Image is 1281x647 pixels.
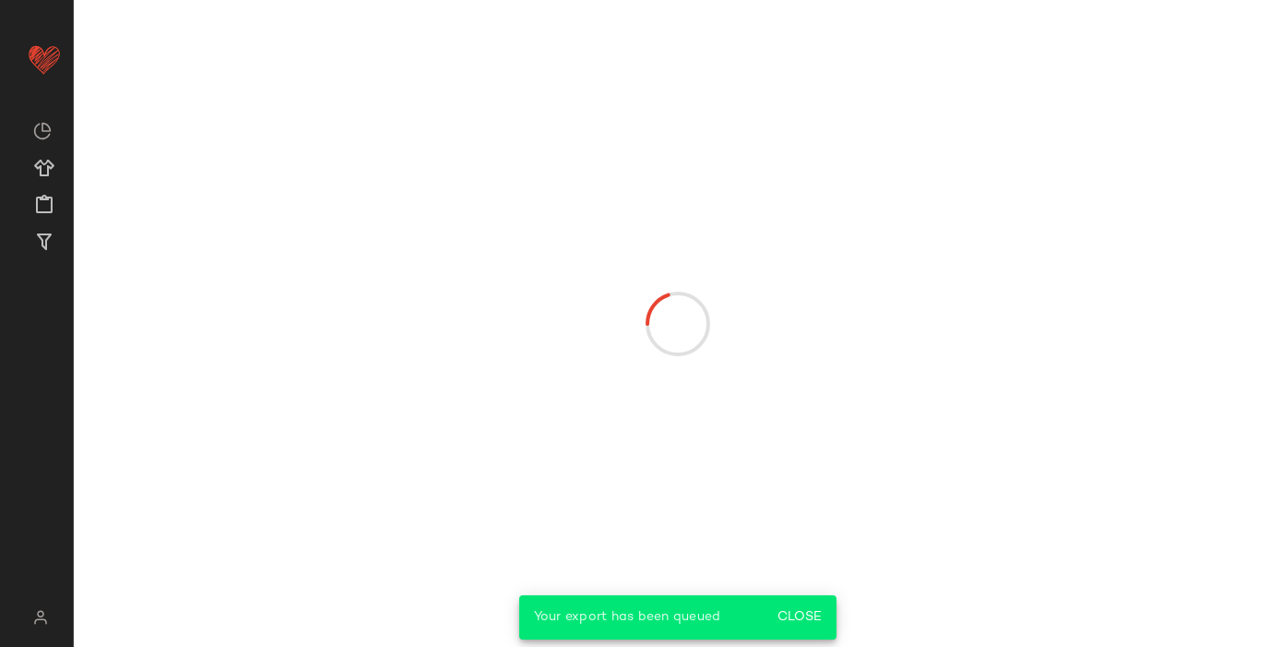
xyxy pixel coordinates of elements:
[33,122,52,140] img: svg%3e
[26,41,63,78] img: heart_red.DM2ytmEG.svg
[776,610,821,625] span: Close
[22,610,58,625] img: svg%3e
[768,601,828,634] button: Close
[534,610,721,624] span: Your export has been queued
